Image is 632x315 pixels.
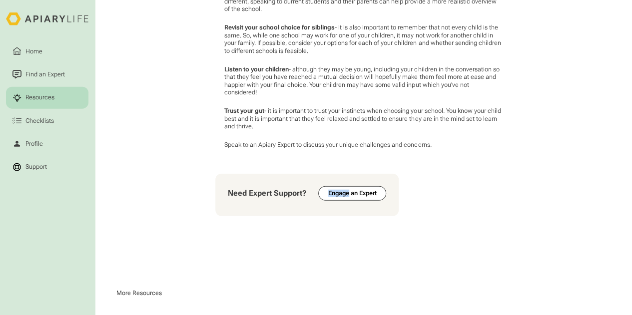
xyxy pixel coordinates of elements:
[224,24,335,31] strong: Revisit your school choice for siblings
[224,141,502,149] p: Speak to an Apiary Expert to discuss your unique challenges and concerns.
[224,66,502,97] p: - although they may be young, including your children in the conversation so that they feel you h...
[24,116,55,126] div: Checklists
[6,133,88,155] a: Profile
[6,110,88,132] a: Checklists
[6,41,88,62] a: Home
[6,156,88,178] a: Support
[24,93,56,103] div: Resources
[224,107,502,130] p: - it is important to trust your instincts when choosing your school. You know your child best and...
[224,66,289,73] strong: Listen to your children
[116,284,162,302] h2: More Resources
[227,188,306,199] div: Need Expert Support?
[24,47,44,56] div: Home
[24,163,48,172] div: Support
[224,24,502,55] p: - it is also important to remember that not every child is the same. So, while one school may wor...
[24,139,44,149] div: Profile
[24,70,66,79] div: Find an Expert
[6,64,88,85] a: Find an Expert
[224,107,264,114] strong: Trust your gut
[318,186,386,201] a: Engage an Expert
[6,87,88,108] a: Resources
